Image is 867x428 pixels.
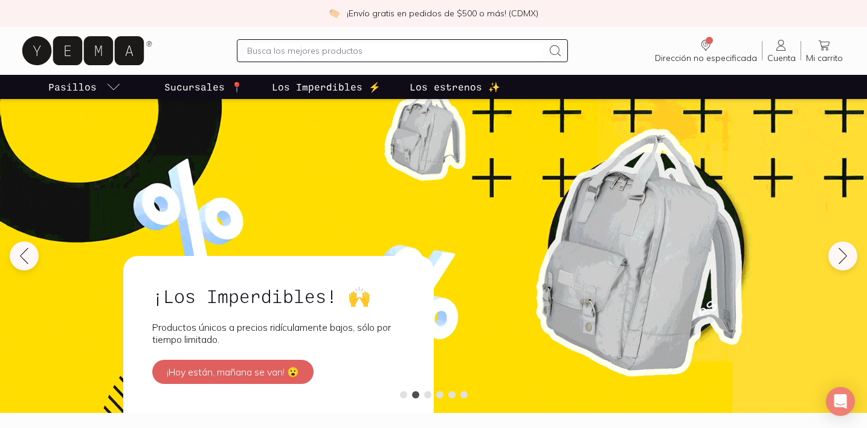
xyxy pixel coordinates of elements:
p: Productos únicos a precios ridículamente bajos, sólo por tiempo limitado. [152,321,405,345]
a: Mi carrito [801,38,848,63]
a: Sucursales 📍 [162,75,245,99]
p: Sucursales 📍 [164,80,243,94]
a: pasillo-todos-link [46,75,123,99]
input: Busca los mejores productos [247,43,543,58]
p: Pasillos [48,80,97,94]
p: Los Imperdibles ⚡️ [272,80,381,94]
span: Cuenta [767,53,796,63]
img: check [329,8,340,19]
h2: ¡Los Imperdibles! 🙌 [152,285,405,307]
button: ¡Hoy están, mañana se van! 😮 [152,360,314,384]
p: Los estrenos ✨ [410,80,500,94]
div: Open Intercom Messenger [826,387,855,416]
a: Dirección no especificada [650,38,762,63]
a: ¡Los Imperdibles! 🙌Productos únicos a precios ridículamente bajos, sólo por tiempo limitado.¡Hoy ... [123,256,434,413]
a: Los Imperdibles ⚡️ [269,75,383,99]
span: Dirección no especificada [655,53,757,63]
a: Los estrenos ✨ [407,75,503,99]
a: Cuenta [762,38,801,63]
p: ¡Envío gratis en pedidos de $500 o más! (CDMX) [347,7,538,19]
span: Mi carrito [806,53,843,63]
